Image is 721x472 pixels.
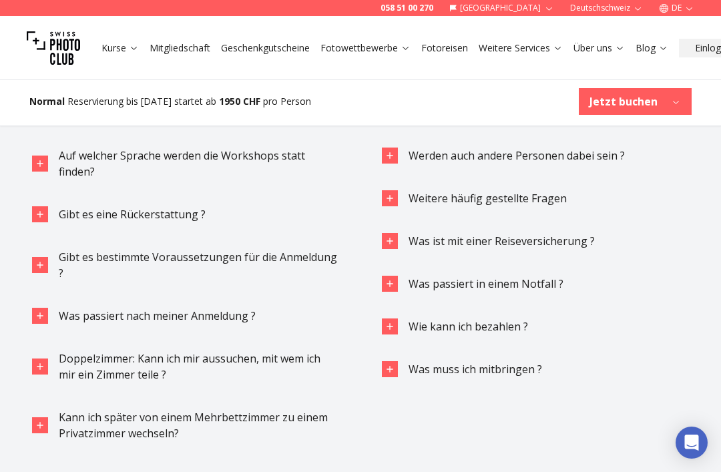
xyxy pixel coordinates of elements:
[371,180,700,217] button: Weitere häufig gestellte Fragen
[315,39,416,57] button: Fotowettbewerbe
[59,148,305,179] span: Auf welcher Sprache werden die Workshops statt finden?
[416,39,473,57] button: Fotoreisen
[21,238,350,292] button: Gibt es bestimmte Voraussetzungen für die Anmeldung ?
[144,39,216,57] button: Mitgliedschaft
[101,41,139,55] a: Kurse
[421,41,468,55] a: Fotoreisen
[221,41,310,55] a: Geschenkgutscheine
[371,222,700,260] button: Was ist mit einer Reiseversicherung ?
[320,41,411,55] a: Fotowettbewerbe
[67,95,216,107] span: Reservierung bis [DATE] startet ab
[371,308,700,345] button: Wie kann ich bezahlen ?
[263,95,311,107] span: pro Person
[409,319,528,334] span: Wie kann ich bezahlen ?
[59,308,256,323] span: Was passiert nach meiner Anmeldung ?
[59,250,337,280] span: Gibt es bestimmte Voraussetzungen für die Anmeldung ?
[589,93,658,109] b: Jetzt buchen
[371,350,700,388] button: Was muss ich mitbringen ?
[21,399,350,452] button: Kann ich später von einem Mehrbettzimmer zu einem Privatzimmer wechseln?
[636,41,668,55] a: Blog
[579,88,692,115] button: Jetzt buchen
[150,41,210,55] a: Mitgliedschaft
[21,340,350,393] button: Doppelzimmer: Kann ich mir aussuchen, mit wem ich mir ein Zimmer teile ?
[409,148,625,163] span: Werden auch andere Personen dabei sein ?
[21,297,350,334] button: Was passiert nach meiner Anmeldung ?
[371,137,700,174] button: Werden auch andere Personen dabei sein ?
[59,207,206,222] span: Gibt es eine Rückerstattung ?
[216,39,315,57] button: Geschenkgutscheine
[371,265,700,302] button: Was passiert in einem Notfall ?
[96,39,144,57] button: Kurse
[21,137,350,190] button: Auf welcher Sprache werden die Workshops statt finden?
[59,351,320,382] span: Doppelzimmer: Kann ich mir aussuchen, mit wem ich mir ein Zimmer teile ?
[479,41,563,55] a: Weitere Services
[21,196,350,233] button: Gibt es eine Rückerstattung ?
[409,234,595,248] span: Was ist mit einer Reiseversicherung ?
[27,21,80,75] img: Swiss photo club
[676,427,708,459] div: Open Intercom Messenger
[409,362,542,377] span: Was muss ich mitbringen ?
[409,276,563,291] span: Was passiert in einem Notfall ?
[29,95,65,107] b: Normal
[630,39,674,57] button: Blog
[473,39,568,57] button: Weitere Services
[219,95,260,107] b: 1950 CHF
[59,410,328,441] span: Kann ich später von einem Mehrbettzimmer zu einem Privatzimmer wechseln?
[381,3,433,13] a: 058 51 00 270
[573,41,625,55] a: Über uns
[568,39,630,57] button: Über uns
[409,191,567,206] span: Weitere häufig gestellte Fragen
